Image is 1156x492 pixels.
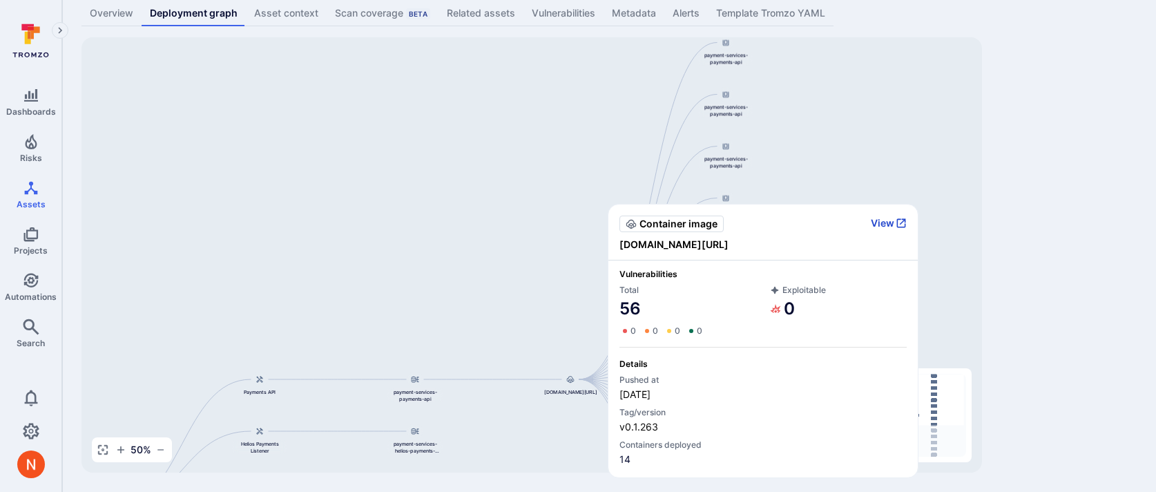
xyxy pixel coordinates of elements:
a: 0 [619,325,636,337]
span: payment-services-payments-api [698,155,753,169]
span: Projects [14,245,48,256]
span: 0 [653,325,658,337]
span: Payments API [244,388,276,395]
span: [DATE] [619,388,907,401]
span: Pushed at [619,375,907,385]
a: 0 [770,298,795,320]
a: Alerts [664,1,708,26]
span: Helios Payments Listener [232,440,287,454]
div: Scan coverage [335,6,430,20]
span: Containers deployed [619,439,907,450]
button: Expand navigation menu [52,22,68,39]
span: 0 [697,325,702,337]
span: payment-services-payments-api [698,103,753,117]
span: Details [619,359,907,369]
span: Risks [20,153,42,163]
i: Expand navigation menu [55,25,65,37]
span: Exploitable [770,285,907,295]
a: Vulnerabilities [523,1,604,26]
a: Metadata [604,1,664,26]
a: 56 [619,298,641,320]
a: 0 [664,325,680,337]
span: Container image [639,217,717,231]
span: 50 % [131,443,151,457]
div: Neeren Patki [17,451,45,478]
span: Automations [5,292,57,302]
span: Vulnerabilities [619,269,907,279]
button: View [871,217,907,229]
span: [DOMAIN_NAME][URL] [544,388,597,395]
span: Tag/version [619,407,907,417]
a: Template Tromzo YAML [708,1,834,26]
span: 0 [675,325,680,337]
a: 0 [642,325,658,337]
span: payment-services-payments-api [387,388,443,402]
span: Dashboards [6,106,56,117]
a: 0 [686,325,702,337]
a: 14 [619,453,630,466]
span: Search [17,338,45,348]
div: Asset tabs [81,1,1137,26]
span: [DOMAIN_NAME][URL] [619,238,907,252]
span: payment-services-payments-api [698,51,753,65]
span: Total [619,285,756,295]
img: ACg8ocIprwjrgDQnDsNSk9Ghn5p5-B8DpAKWoJ5Gi9syOE4K59tr4Q=s96-c [17,451,45,478]
span: v0.1.263 [619,420,907,434]
a: Deployment graph [142,1,246,26]
div: Beta [406,8,430,19]
span: payment-services-helios-payments-listener [387,440,443,454]
span: 0 [630,325,636,337]
span: Assets [17,199,46,209]
a: Overview [81,1,142,26]
a: Asset context [246,1,327,26]
a: Related assets [439,1,523,26]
